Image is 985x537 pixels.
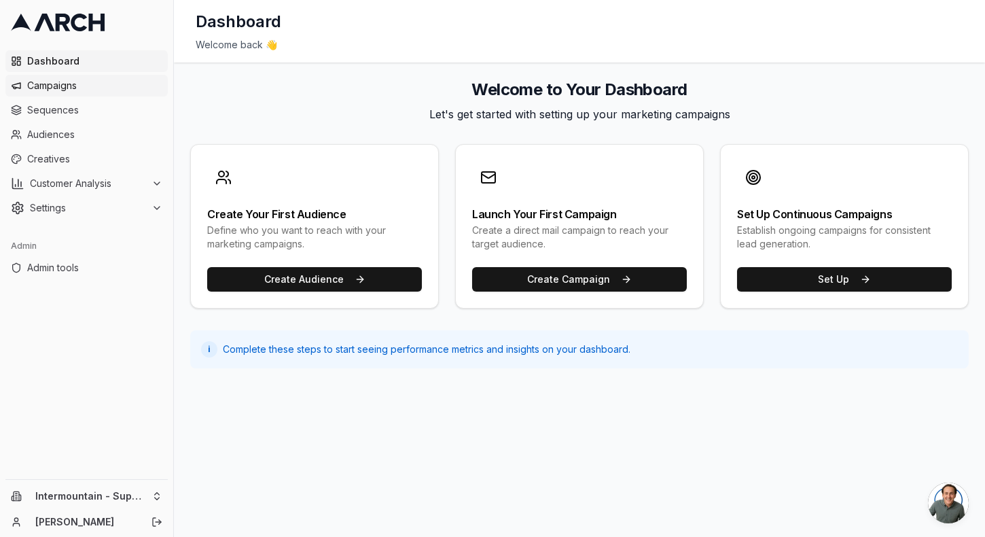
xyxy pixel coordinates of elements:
h1: Dashboard [196,11,281,33]
a: Sequences [5,99,168,121]
div: Define who you want to reach with your marketing campaigns. [207,224,422,251]
button: Customer Analysis [5,173,168,194]
button: Log out [147,513,166,532]
span: Campaigns [27,79,162,92]
span: Admin tools [27,261,162,275]
span: Sequences [27,103,162,117]
div: Set Up Continuous Campaigns [737,209,952,220]
a: Admin tools [5,257,168,279]
div: Launch Your First Campaign [472,209,687,220]
span: Settings [30,201,146,215]
button: Create Audience [207,267,422,292]
a: [PERSON_NAME] [35,515,137,529]
button: Set Up [737,267,952,292]
span: Creatives [27,152,162,166]
div: Establish ongoing campaigns for consistent lead generation. [737,224,952,251]
h2: Welcome to Your Dashboard [190,79,969,101]
span: i [208,344,211,355]
button: Create Campaign [472,267,687,292]
span: Intermountain - Superior Water & Air [35,490,146,502]
a: Open chat [928,483,969,523]
span: Customer Analysis [30,177,146,190]
span: Dashboard [27,54,162,68]
a: Creatives [5,148,168,170]
a: Dashboard [5,50,168,72]
div: Create a direct mail campaign to reach your target audience. [472,224,687,251]
span: Complete these steps to start seeing performance metrics and insights on your dashboard. [223,343,630,356]
button: Settings [5,197,168,219]
div: Admin [5,235,168,257]
button: Intermountain - Superior Water & Air [5,485,168,507]
div: Create Your First Audience [207,209,422,220]
a: Audiences [5,124,168,145]
span: Audiences [27,128,162,141]
p: Let's get started with setting up your marketing campaigns [190,106,969,122]
a: Campaigns [5,75,168,97]
div: Welcome back 👋 [196,38,963,52]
